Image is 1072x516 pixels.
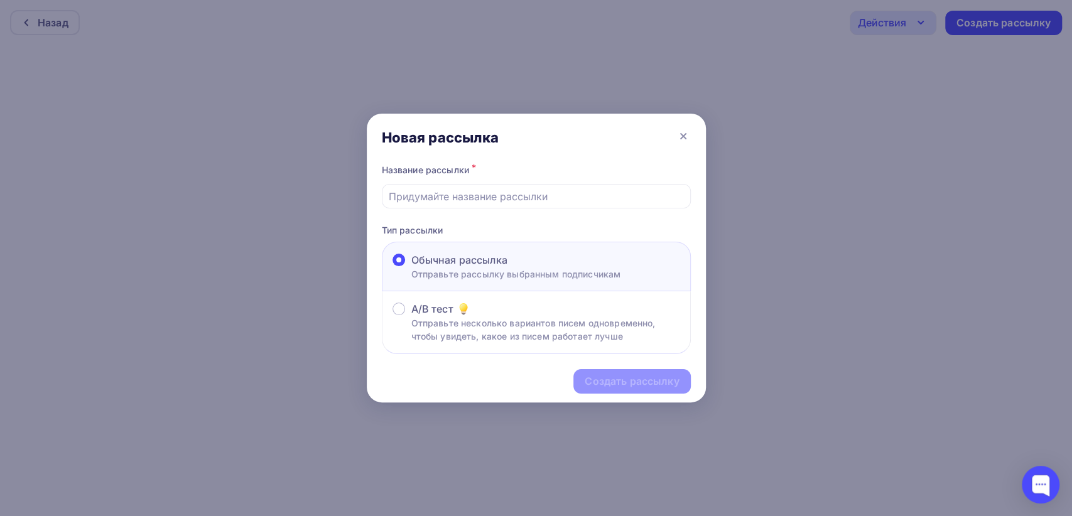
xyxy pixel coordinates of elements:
span: Обычная рассылка [411,252,507,267]
input: Придумайте название рассылки [389,189,683,204]
span: A/B тест [411,301,453,316]
div: Новая рассылка [382,129,499,146]
p: Отправьте рассылку выбранным подписчикам [411,267,621,281]
div: Название рассылки [382,161,691,179]
p: Тип рассылки [382,223,691,237]
p: Отправьте несколько вариантов писем одновременно, чтобы увидеть, какое из писем работает лучше [411,316,680,343]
